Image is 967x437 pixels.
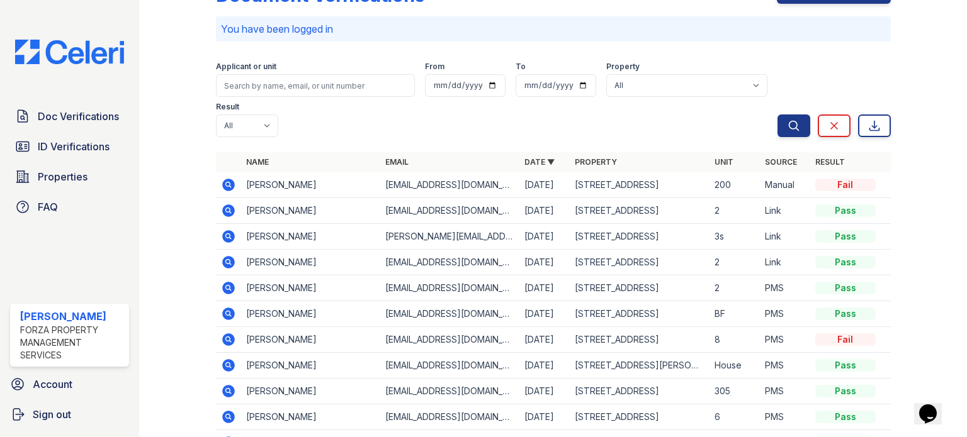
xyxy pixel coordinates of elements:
a: Result [815,157,845,167]
td: [STREET_ADDRESS][PERSON_NAME] [570,353,709,379]
td: [PERSON_NAME] [241,250,380,275]
td: 8 [710,327,760,353]
td: [PERSON_NAME] [241,224,380,250]
td: 2 [710,198,760,224]
td: [STREET_ADDRESS] [570,250,709,275]
td: [EMAIL_ADDRESS][DOMAIN_NAME] [380,275,519,301]
td: PMS [760,404,810,430]
td: [STREET_ADDRESS] [570,301,709,327]
td: [PERSON_NAME] [241,275,380,301]
label: Applicant or unit [216,62,276,72]
td: [DATE] [519,353,570,379]
td: BF [710,301,760,327]
td: [PERSON_NAME] [241,379,380,404]
a: Doc Verifications [10,104,129,129]
td: [STREET_ADDRESS] [570,198,709,224]
a: Properties [10,164,129,189]
td: [DATE] [519,250,570,275]
td: 6 [710,404,760,430]
td: 305 [710,379,760,404]
td: PMS [760,327,810,353]
span: Sign out [33,407,71,422]
td: [DATE] [519,404,570,430]
label: Property [606,62,640,72]
td: [DATE] [519,172,570,198]
td: [DATE] [519,224,570,250]
a: Account [5,372,134,397]
div: Pass [815,256,876,268]
td: [EMAIL_ADDRESS][DOMAIN_NAME] [380,379,519,404]
img: CE_Logo_Blue-a8612792a0a2168367f1c8372b55b34899dd931a85d93a1a3d3e32e68fde9ad4.png [5,40,134,64]
div: Pass [815,282,876,294]
label: Result [216,102,239,112]
td: [EMAIL_ADDRESS][DOMAIN_NAME] [380,301,519,327]
td: [STREET_ADDRESS] [570,172,709,198]
td: [EMAIL_ADDRESS][DOMAIN_NAME] [380,404,519,430]
td: [EMAIL_ADDRESS][DOMAIN_NAME] [380,172,519,198]
div: Pass [815,230,876,243]
td: [PERSON_NAME] [241,353,380,379]
td: [STREET_ADDRESS] [570,379,709,404]
a: Email [385,157,409,167]
td: Link [760,250,810,275]
td: [DATE] [519,379,570,404]
td: Link [760,224,810,250]
td: [STREET_ADDRESS] [570,275,709,301]
td: [DATE] [519,198,570,224]
td: [PERSON_NAME] [241,198,380,224]
td: PMS [760,275,810,301]
div: Pass [815,307,876,320]
td: 3s [710,224,760,250]
a: Sign out [5,402,134,427]
p: You have been logged in [221,21,886,36]
a: FAQ [10,194,129,219]
a: Source [765,157,797,167]
td: PMS [760,379,810,404]
span: ID Verifications [38,139,110,154]
div: Pass [815,204,876,217]
div: Pass [815,359,876,372]
a: ID Verifications [10,134,129,159]
td: 2 [710,250,760,275]
iframe: chat widget [914,387,954,424]
td: [DATE] [519,327,570,353]
div: Fail [815,333,876,346]
td: Manual [760,172,810,198]
span: Account [33,377,72,392]
td: PMS [760,353,810,379]
td: 200 [710,172,760,198]
td: [STREET_ADDRESS] [570,404,709,430]
td: [PERSON_NAME] [241,301,380,327]
td: [STREET_ADDRESS] [570,327,709,353]
div: Pass [815,411,876,423]
td: [PERSON_NAME] [241,404,380,430]
td: [EMAIL_ADDRESS][DOMAIN_NAME] [380,327,519,353]
td: Link [760,198,810,224]
span: Properties [38,169,88,184]
a: Unit [715,157,733,167]
td: [PERSON_NAME] [241,327,380,353]
td: [PERSON_NAME] [241,172,380,198]
div: [PERSON_NAME] [20,309,124,324]
td: PMS [760,301,810,327]
input: Search by name, email, or unit number [216,74,415,97]
td: [STREET_ADDRESS] [570,224,709,250]
div: Fail [815,179,876,191]
td: [EMAIL_ADDRESS][DOMAIN_NAME] [380,353,519,379]
span: Doc Verifications [38,109,119,124]
label: To [516,62,526,72]
td: [EMAIL_ADDRESS][DOMAIN_NAME] [380,250,519,275]
td: [DATE] [519,301,570,327]
span: FAQ [38,199,58,214]
a: Property [575,157,617,167]
div: Forza Property Management Services [20,324,124,362]
div: Pass [815,385,876,397]
td: [PERSON_NAME][EMAIL_ADDRESS][DOMAIN_NAME] [380,224,519,250]
a: Name [246,157,269,167]
td: House [710,353,760,379]
a: Date ▼ [524,157,555,167]
td: 2 [710,275,760,301]
label: From [425,62,444,72]
td: [EMAIL_ADDRESS][DOMAIN_NAME] [380,198,519,224]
